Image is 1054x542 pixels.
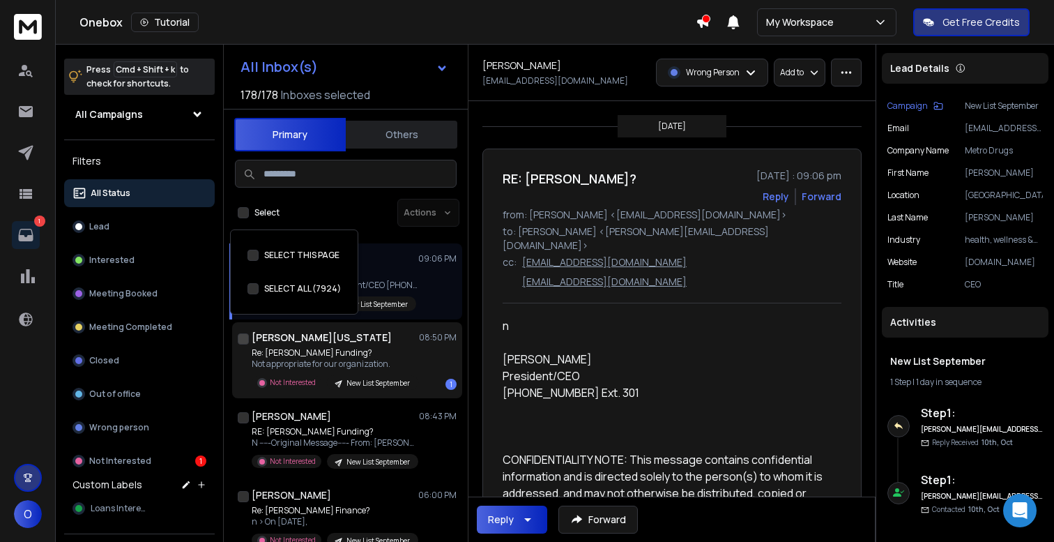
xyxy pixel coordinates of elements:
p: All Status [91,188,130,199]
p: Meeting Booked [89,288,158,299]
p: Re: [PERSON_NAME] Funding? [252,347,418,359]
button: All Inbox(s) [229,53,459,81]
button: Get Free Credits [913,8,1030,36]
button: Tutorial [131,13,199,32]
button: O [14,500,42,528]
p: Interested [89,255,135,266]
p: Not Interested [270,377,316,388]
p: health, wellness & fitness [965,234,1043,246]
div: | [890,377,1040,388]
button: Meeting Booked [64,280,215,308]
button: Meeting Completed [64,313,215,341]
p: [GEOGRAPHIC_DATA] [965,190,1043,201]
button: Reply [477,506,547,534]
button: Not Interested1 [64,447,215,475]
div: Reply [488,513,514,527]
span: 1 day in sequence [916,376,982,388]
p: from: [PERSON_NAME] <[EMAIL_ADDRESS][DOMAIN_NAME]> [503,208,841,222]
p: Campaign [887,100,928,112]
label: SELECT THIS PAGE [264,250,339,261]
p: Not appropriate for our organization. [252,359,418,370]
h3: Custom Labels [72,478,142,492]
span: 178 / 178 [240,86,278,103]
p: [DOMAIN_NAME] [965,257,1043,268]
button: Out of office [64,380,215,408]
p: RE: [PERSON_NAME] Funding? [252,426,419,437]
span: 10th, Oct [982,437,1013,447]
h1: [PERSON_NAME] [252,488,331,502]
p: Contacted [932,504,1000,515]
p: 09:06 PM [418,253,457,264]
p: 08:43 PM [419,411,457,422]
p: New List September [346,378,410,389]
p: Not Interested [270,456,316,467]
div: 1 [195,456,206,467]
p: n > On [DATE], [252,516,418,527]
p: Wrong Person [686,67,740,78]
p: Reply Received [932,437,1013,448]
label: SELECT ALL (7924) [264,283,341,294]
button: All Status [64,179,215,207]
button: Campaign [887,100,943,112]
p: First Name [887,167,929,179]
button: Forward [558,506,638,534]
p: CEO [965,279,1043,290]
p: 08:50 PM [419,332,457,343]
p: 06:00 PM [418,490,457,501]
p: Wrong person [89,422,149,433]
label: Select [254,207,280,218]
p: New List September [344,299,408,310]
h1: [PERSON_NAME] [482,59,561,73]
h1: [PERSON_NAME] [252,409,331,423]
p: [EMAIL_ADDRESS][DOMAIN_NAME] [965,123,1043,134]
p: Meeting Completed [89,322,172,333]
p: industry [887,234,920,246]
p: 1 [34,216,45,227]
p: Add to [780,67,804,78]
p: to: [PERSON_NAME] <[PERSON_NAME][EMAIL_ADDRESS][DOMAIN_NAME]> [503,225,841,253]
button: Lead [64,213,215,241]
h1: All Inbox(s) [240,60,318,74]
h6: Step 1 : [921,405,1043,421]
h6: [PERSON_NAME][EMAIL_ADDRESS][DOMAIN_NAME] [921,491,1043,502]
p: Re: [PERSON_NAME] Finance? [252,505,418,516]
button: Wrong person [64,414,215,442]
p: Not Interested [89,456,151,467]
span: Loans Interest [91,503,148,514]
p: N -----Original Message----- From: [PERSON_NAME] [252,437,419,449]
div: Forward [802,190,841,204]
p: [PERSON_NAME] [965,212,1043,223]
p: [DATE] [658,121,686,132]
div: Open Intercom Messenger [1003,494,1037,527]
p: [EMAIL_ADDRESS][DOMAIN_NAME] [482,75,628,86]
span: 1 Step [890,376,911,388]
span: 10th, Oct [968,504,1000,514]
p: New List September [965,100,1043,112]
p: location [887,190,919,201]
h6: Step 1 : [921,472,1043,488]
p: [DATE] : 09:06 pm [756,169,841,183]
button: Primary [234,118,346,151]
p: My Workspace [766,15,839,29]
h1: RE: [PERSON_NAME]? [503,169,636,188]
p: Last Name [887,212,928,223]
p: [EMAIL_ADDRESS][DOMAIN_NAME] [522,255,687,269]
p: website [887,257,917,268]
h1: New List September [890,354,1040,368]
p: Press to check for shortcuts. [86,63,189,91]
h3: Filters [64,151,215,171]
h1: [PERSON_NAME][US_STATE] [252,331,392,345]
p: Company Name [887,145,949,156]
button: All Campaigns [64,100,215,128]
div: Onebox [79,13,696,32]
a: 1 [12,221,40,249]
p: Get Free Credits [942,15,1020,29]
h6: [PERSON_NAME][EMAIL_ADDRESS][DOMAIN_NAME] [921,424,1043,435]
p: Lead Details [890,61,949,75]
button: Loans Interest [64,495,215,522]
p: Lead [89,221,109,232]
p: Email [887,123,909,134]
span: Cmd + Shift + k [114,61,177,77]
